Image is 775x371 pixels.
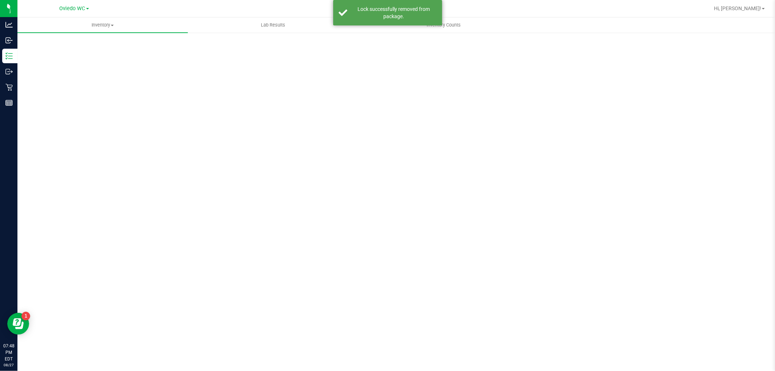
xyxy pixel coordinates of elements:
[188,17,358,33] a: Lab Results
[21,312,30,320] iframe: Resource center unread badge
[7,313,29,335] iframe: Resource center
[60,5,85,12] span: Oviedo WC
[5,52,13,60] inline-svg: Inventory
[5,84,13,91] inline-svg: Retail
[358,17,529,33] a: Inventory Counts
[5,99,13,106] inline-svg: Reports
[251,22,295,28] span: Lab Results
[351,5,437,20] div: Lock successfully removed from package.
[5,37,13,44] inline-svg: Inbound
[3,362,14,368] p: 08/27
[417,22,471,28] span: Inventory Counts
[5,68,13,75] inline-svg: Outbound
[17,22,188,28] span: Inventory
[3,343,14,362] p: 07:48 PM EDT
[17,17,188,33] a: Inventory
[5,21,13,28] inline-svg: Analytics
[714,5,761,11] span: Hi, [PERSON_NAME]!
